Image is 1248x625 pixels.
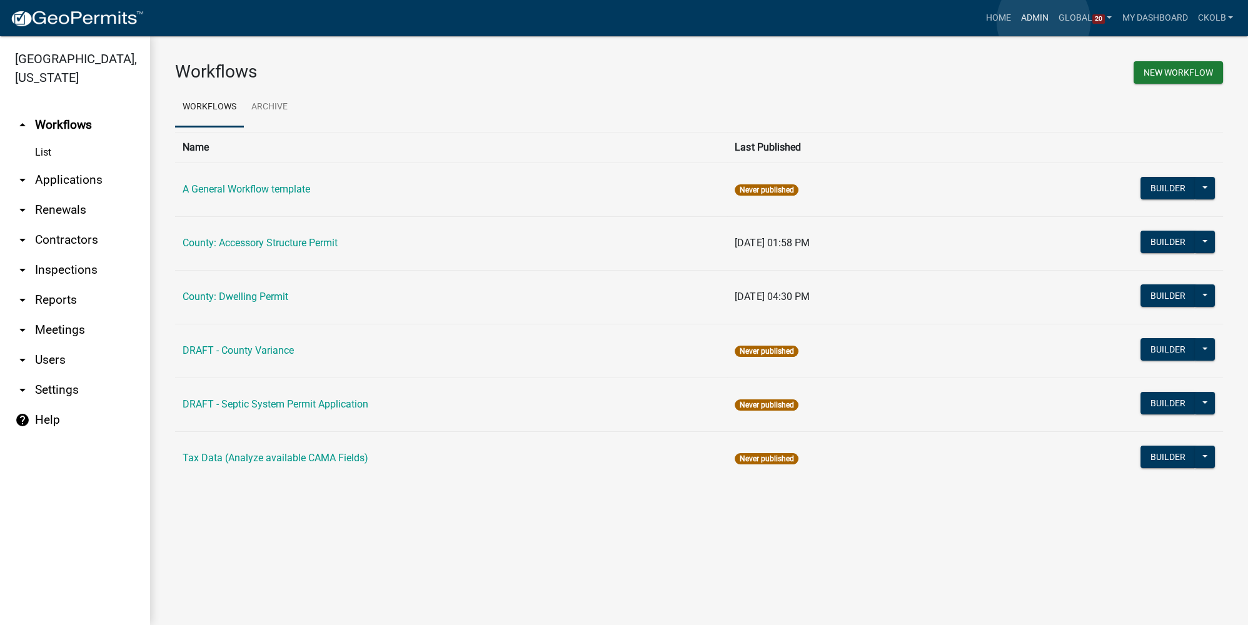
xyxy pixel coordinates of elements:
span: 20 [1092,14,1105,24]
a: Home [981,6,1016,30]
a: Workflows [175,87,244,127]
a: Admin [1016,6,1054,30]
i: arrow_drop_down [15,352,30,367]
i: arrow_drop_down [15,232,30,247]
i: arrow_drop_up [15,117,30,132]
i: arrow_drop_down [15,292,30,307]
a: ckolb [1192,6,1238,30]
a: Tax Data (Analyze available CAMA Fields) [183,452,368,464]
span: Never published [735,184,798,196]
button: Builder [1140,177,1195,199]
i: arrow_drop_down [15,322,30,337]
button: New Workflow [1134,61,1223,84]
span: Never published [735,453,798,464]
a: DRAFT - County Variance [183,344,294,356]
button: Builder [1140,392,1195,414]
i: arrow_drop_down [15,172,30,187]
button: Builder [1140,446,1195,468]
i: arrow_drop_down [15,202,30,217]
th: Name [175,132,727,162]
a: County: Accessory Structure Permit [183,237,338,249]
i: arrow_drop_down [15,262,30,277]
h3: Workflows [175,61,690,82]
a: County: Dwelling Permit [183,291,288,302]
a: DRAFT - Septic System Permit Application [183,398,368,410]
a: Global20 [1054,6,1117,30]
button: Builder [1140,231,1195,253]
i: help [15,412,30,427]
button: Builder [1140,338,1195,361]
th: Last Published [727,132,974,162]
a: Archive [244,87,295,127]
button: Builder [1140,284,1195,307]
i: arrow_drop_down [15,382,30,397]
span: Never published [735,399,798,411]
span: Never published [735,346,798,357]
span: [DATE] 01:58 PM [735,237,809,249]
span: [DATE] 04:30 PM [735,291,809,302]
a: A General Workflow template [183,183,310,195]
a: My Dashboard [1117,6,1192,30]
